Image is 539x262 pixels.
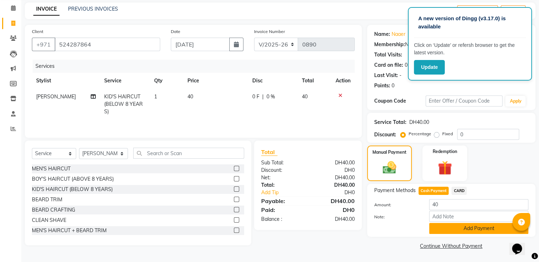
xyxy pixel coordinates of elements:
[256,167,308,174] div: Discount:
[392,82,394,89] div: 0
[308,159,360,167] div: DH40.00
[414,60,445,75] button: Update
[429,199,528,210] input: Amount
[419,187,449,195] span: Cash Payment
[32,186,113,193] div: KID'S HAIRCUT (BELOW 8 YEARS)
[308,181,360,189] div: DH40.00
[33,3,60,16] a: INVOICE
[55,38,160,51] input: Search by Name/Mobile/Email/Code
[429,211,528,222] input: Add Note
[262,93,264,100] span: |
[32,196,62,203] div: BEARD TRIM
[256,174,308,181] div: Net:
[418,15,522,31] p: A new version of Dingg (v3.17.0) is available
[154,93,157,100] span: 1
[414,42,526,56] p: Click on ‘Update’ or refersh browser to get the latest version.
[374,187,416,194] span: Payment Methods
[451,187,467,195] span: CARD
[32,38,55,51] button: +971
[399,72,402,79] div: -
[405,61,408,69] div: 0
[261,148,277,156] span: Total
[32,175,114,183] div: BOY'S HAIRCUT (ABOVE 8 YEARS)
[256,159,308,167] div: Sub Total:
[308,174,360,181] div: DH40.00
[331,73,355,89] th: Action
[374,97,426,105] div: Coupon Code
[509,234,532,255] iframe: chat widget
[392,31,405,38] a: Naaer
[256,215,308,223] div: Balance :
[505,96,526,107] button: Apply
[32,73,100,89] th: Stylist
[133,148,244,159] input: Search or Scan
[308,197,360,205] div: DH40.00
[171,28,180,35] label: Date
[426,95,503,107] input: Enter Offer / Coupon Code
[374,41,405,48] div: Membership:
[256,206,308,214] div: Paid:
[369,242,534,250] a: Continue Without Payment
[150,73,183,89] th: Qty
[374,72,398,79] div: Last Visit:
[374,119,406,126] div: Service Total:
[32,206,75,214] div: BEARD CRAFTING
[308,215,360,223] div: DH40.00
[254,28,285,35] label: Invoice Number
[457,5,498,16] button: Create New
[32,165,71,173] div: MEN'S HAIRCUT
[369,214,424,220] label: Note:
[252,93,259,100] span: 0 F
[374,131,396,138] div: Discount:
[104,93,143,115] span: KID'S HAIRCUT (BELOW 8 YEARS)
[501,5,526,16] button: Save
[32,227,107,234] div: MEN'S HAIRCUT + BEARD TRIM
[308,167,360,174] div: DH0
[316,189,360,196] div: DH0
[374,61,403,69] div: Card on file:
[32,28,43,35] label: Client
[374,51,402,59] div: Total Visits:
[68,6,118,12] a: PREVIOUS INVOICES
[374,31,390,38] div: Name:
[409,131,431,137] label: Percentage
[308,206,360,214] div: DH0
[378,160,400,175] img: _cash.svg
[33,60,360,73] div: Services
[256,181,308,189] div: Total:
[183,73,248,89] th: Price
[369,202,424,208] label: Amount:
[100,73,150,89] th: Service
[442,131,453,137] label: Fixed
[433,159,456,177] img: _gift.svg
[187,93,193,100] span: 40
[256,189,316,196] a: Add Tip
[433,148,457,155] label: Redemption
[302,93,308,100] span: 40
[266,93,275,100] span: 0 %
[32,217,66,224] div: CLEAN SHAVE
[372,149,406,155] label: Manual Payment
[256,197,308,205] div: Payable:
[36,93,76,100] span: [PERSON_NAME]
[429,223,528,234] button: Add Payment
[374,82,390,89] div: Points:
[409,119,429,126] div: DH40.00
[298,73,331,89] th: Total
[374,41,528,48] div: No Active Membership
[248,73,298,89] th: Disc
